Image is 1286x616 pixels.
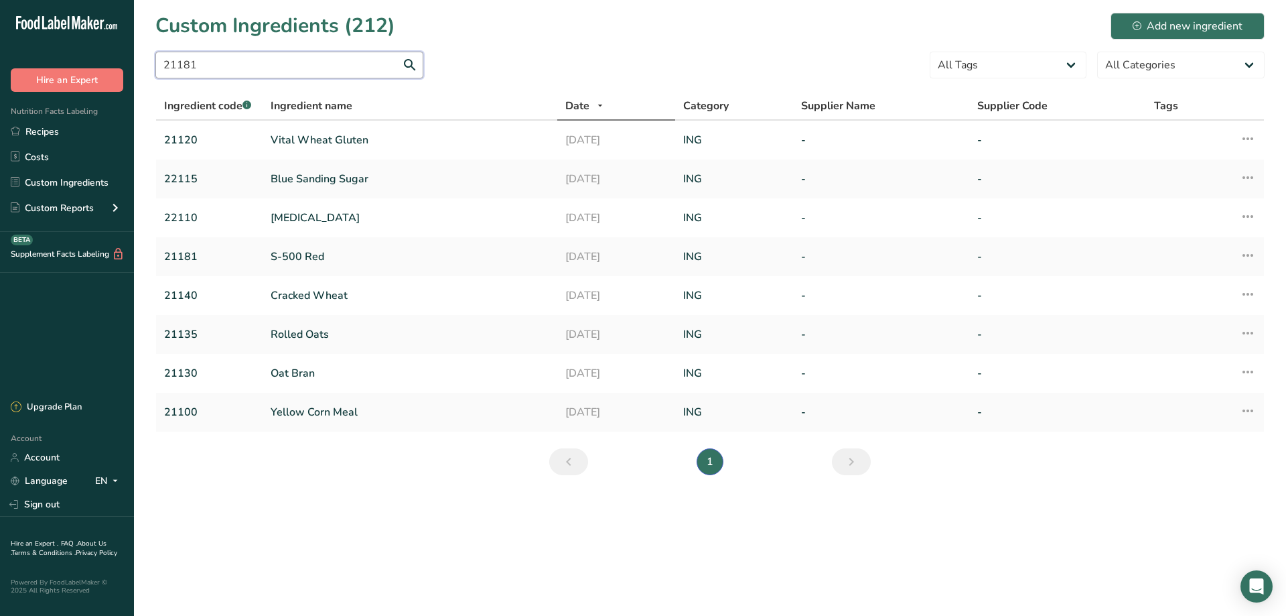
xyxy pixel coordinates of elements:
a: - [801,404,962,420]
a: 22115 [164,171,255,187]
a: [DATE] [565,288,667,304]
a: - [977,326,1138,343]
span: Supplier Name [801,98,875,114]
a: ING [683,171,785,187]
a: 22110 [164,210,255,226]
a: Privacy Policy [76,548,117,558]
a: [DATE] [565,404,667,420]
span: Ingredient name [271,98,352,114]
button: Hire an Expert [11,68,123,92]
a: - [801,249,962,265]
span: Supplier Code [977,98,1048,114]
a: ING [683,365,785,381]
a: S-500 Red [271,249,549,265]
a: - [977,171,1138,187]
a: - [801,288,962,304]
a: 21100 [164,404,255,420]
div: BETA [11,235,33,245]
div: EN [95,473,123,489]
a: [DATE] [565,365,667,381]
a: Blue Sanding Sugar [271,171,549,187]
a: [DATE] [565,249,667,265]
span: Date [565,98,589,114]
div: Powered By FoodLabelMaker © 2025 All Rights Reserved [11,578,123,595]
a: Previous [549,448,588,475]
button: Add new ingredient [1111,13,1265,40]
a: ING [683,404,785,420]
a: - [977,288,1138,304]
a: Language [11,469,68,493]
div: Add new ingredient [1133,18,1242,34]
a: - [977,404,1138,420]
a: ING [683,326,785,343]
a: [DATE] [565,132,667,148]
a: - [977,249,1138,265]
a: - [801,365,962,381]
a: FAQ . [61,539,77,548]
a: Oat Bran [271,365,549,381]
div: Upgrade Plan [11,401,82,414]
a: [MEDICAL_DATA] [271,210,549,226]
a: ING [683,210,785,226]
span: Ingredient code [164,99,251,113]
a: 21181 [164,249,255,265]
a: Terms & Conditions . [11,548,76,558]
a: - [801,326,962,343]
a: ING [683,288,785,304]
a: - [977,365,1138,381]
input: Search for ingredient [155,52,423,78]
a: - [801,171,962,187]
a: About Us . [11,539,106,558]
a: ING [683,132,785,148]
a: Next [832,448,871,475]
span: Tags [1154,98,1178,114]
span: Category [683,98,729,114]
a: - [977,210,1138,226]
a: 21120 [164,132,255,148]
a: Vital Wheat Gluten [271,132,549,148]
a: 21130 [164,365,255,381]
a: 21135 [164,326,255,343]
a: Rolled Oats [271,326,549,343]
a: - [801,132,962,148]
a: Hire an Expert . [11,539,58,548]
div: Custom Reports [11,201,94,215]
a: [DATE] [565,326,667,343]
a: Yellow Corn Meal [271,404,549,420]
a: - [801,210,962,226]
a: - [977,132,1138,148]
a: [DATE] [565,171,667,187]
a: Cracked Wheat [271,288,549,304]
h1: Custom Ingredients (212) [155,11,395,41]
div: Open Intercom Messenger [1240,570,1273,603]
a: ING [683,249,785,265]
a: 21140 [164,288,255,304]
a: [DATE] [565,210,667,226]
